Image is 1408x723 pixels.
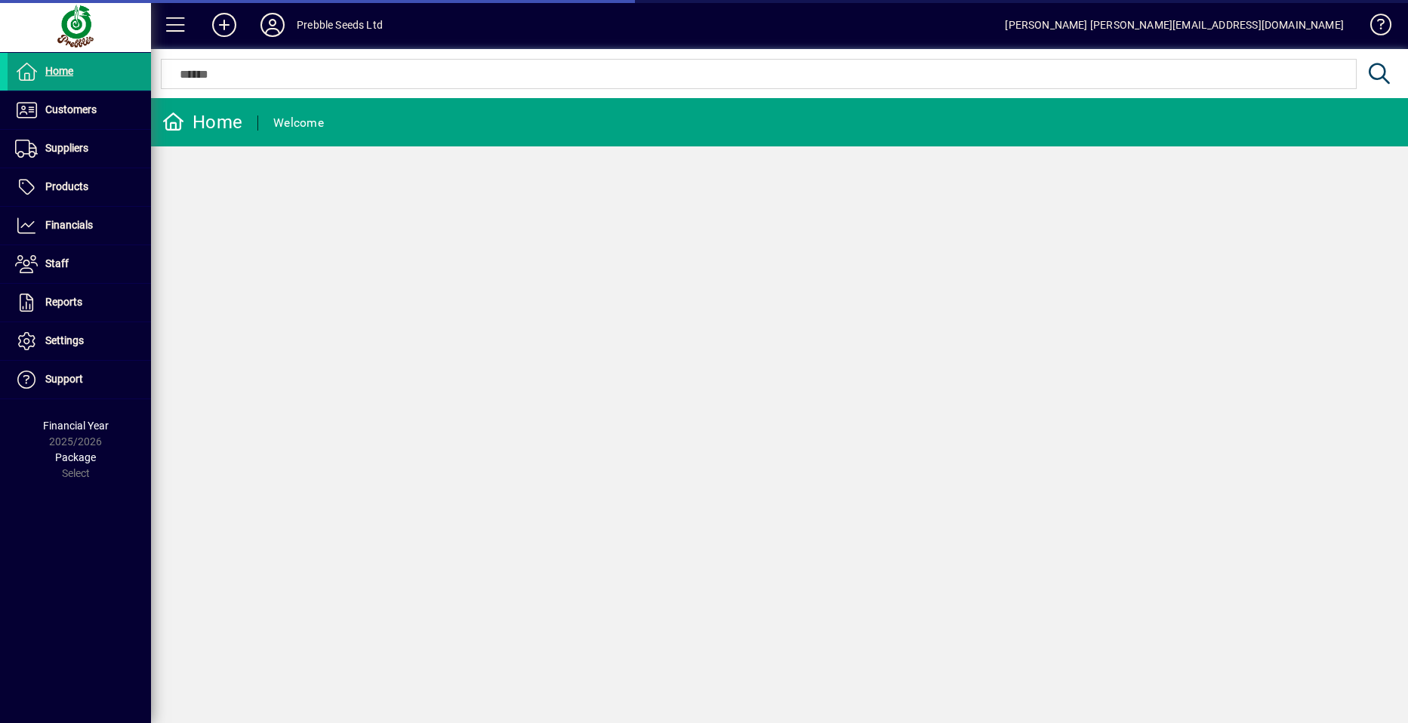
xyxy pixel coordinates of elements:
span: Customers [45,103,97,115]
span: Package [55,451,96,463]
span: Products [45,180,88,192]
span: Settings [45,334,84,346]
button: Add [200,11,248,38]
a: Support [8,361,151,398]
div: Prebble Seeds Ltd [297,13,383,37]
a: Reports [8,284,151,322]
button: Profile [248,11,297,38]
span: Financials [45,219,93,231]
span: Home [45,65,73,77]
span: Staff [45,257,69,269]
span: Reports [45,296,82,308]
span: Support [45,373,83,385]
a: Suppliers [8,130,151,168]
span: Suppliers [45,142,88,154]
a: Settings [8,322,151,360]
a: Products [8,168,151,206]
a: Financials [8,207,151,245]
span: Financial Year [43,420,109,432]
div: Home [162,110,242,134]
a: Staff [8,245,151,283]
a: Knowledge Base [1359,3,1389,52]
a: Customers [8,91,151,129]
div: [PERSON_NAME] [PERSON_NAME][EMAIL_ADDRESS][DOMAIN_NAME] [1005,13,1344,37]
div: Welcome [273,111,324,135]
